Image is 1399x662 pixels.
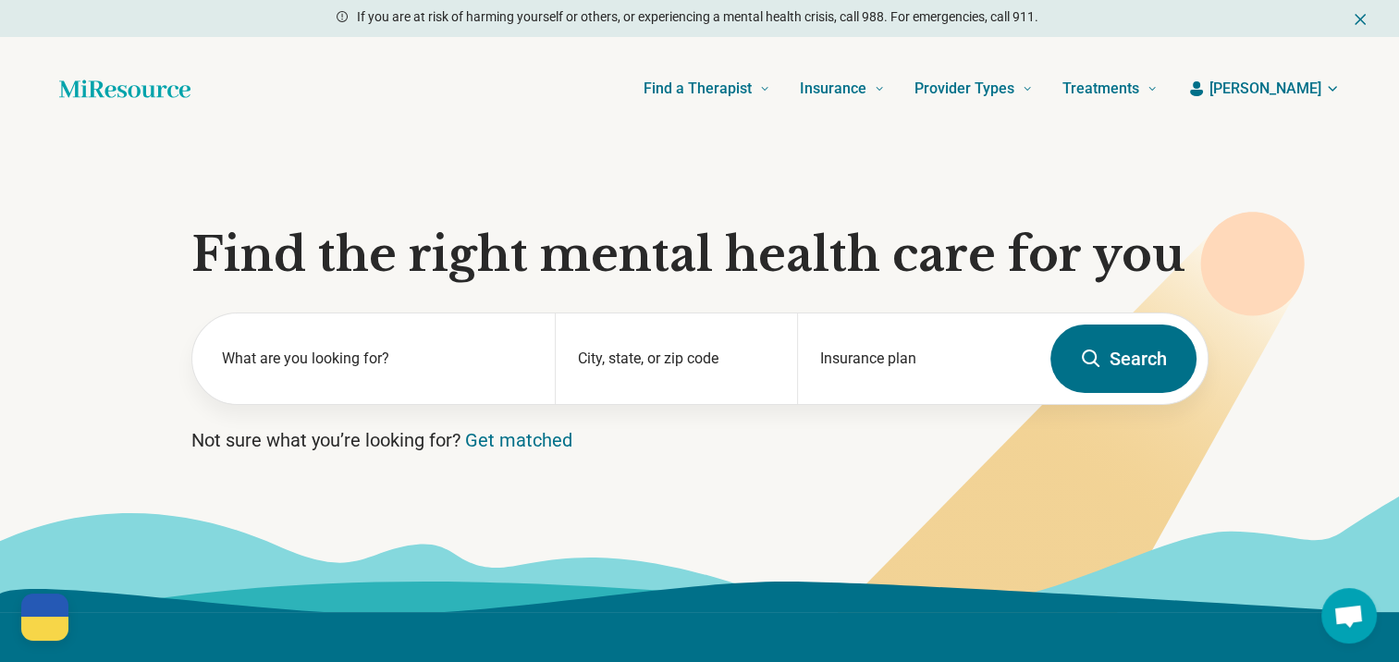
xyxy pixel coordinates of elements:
[1351,7,1369,30] button: Dismiss
[1062,52,1158,126] a: Treatments
[1050,325,1197,393] button: Search
[357,7,1038,27] p: If you are at risk of harming yourself or others, or experiencing a mental health crisis, call 98...
[191,227,1209,283] h1: Find the right mental health care for you
[1062,76,1139,102] span: Treatments
[191,427,1209,453] p: Not sure what you’re looking for?
[1187,78,1340,100] button: [PERSON_NAME]
[644,52,770,126] a: Find a Therapist
[644,76,752,102] span: Find a Therapist
[914,76,1014,102] span: Provider Types
[59,70,190,107] a: Home page
[465,429,572,451] a: Get matched
[1209,78,1321,100] span: [PERSON_NAME]
[222,348,534,370] label: What are you looking for?
[800,76,866,102] span: Insurance
[1321,588,1377,644] div: Open chat
[800,52,885,126] a: Insurance
[914,52,1033,126] a: Provider Types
